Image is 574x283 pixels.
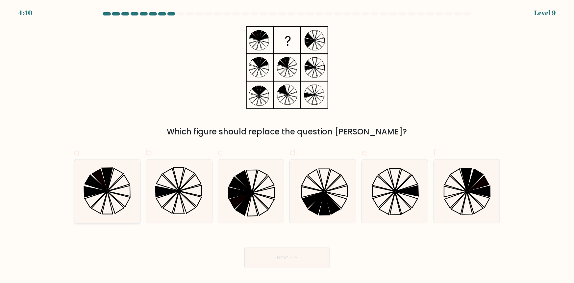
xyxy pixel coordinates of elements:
[18,8,32,18] div: 4:40
[362,146,369,159] span: e.
[434,146,438,159] span: f.
[74,146,82,159] span: a.
[146,146,154,159] span: b.
[289,146,297,159] span: d.
[218,146,225,159] span: c.
[78,126,496,138] div: Which figure should replace the question [PERSON_NAME]?
[534,8,556,18] div: Level 9
[244,247,330,268] button: Next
